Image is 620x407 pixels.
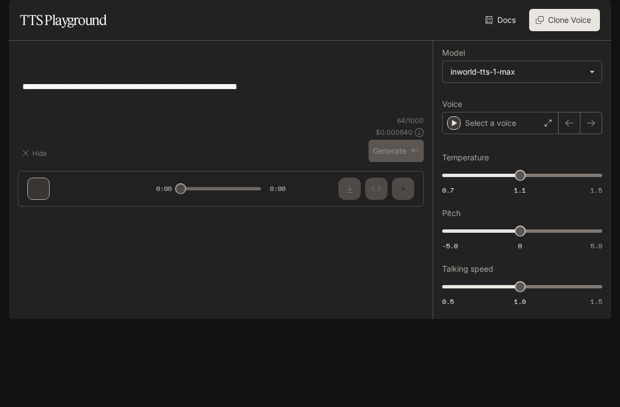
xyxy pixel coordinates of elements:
[590,297,602,306] span: 1.5
[442,265,493,273] p: Talking speed
[529,9,600,31] button: Clone Voice
[465,117,516,129] p: Select a voice
[451,66,584,77] div: inworld-tts-1-max
[443,61,602,82] div: inworld-tts-1-max
[20,9,106,31] h1: TTS Playground
[514,185,526,195] span: 1.1
[442,241,458,251] span: -5.0
[442,185,454,195] span: 0.7
[514,297,526,306] span: 1.0
[442,49,465,57] p: Model
[8,6,28,26] button: open drawer
[442,100,462,108] p: Voice
[483,9,520,31] a: Docs
[518,241,522,251] span: 0
[442,297,454,306] span: 0.5
[590,185,602,195] span: 1.5
[590,241,602,251] span: 5.0
[18,144,54,162] button: Hide
[442,209,461,217] p: Pitch
[397,116,424,125] p: 64 / 1000
[442,154,489,161] p: Temperature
